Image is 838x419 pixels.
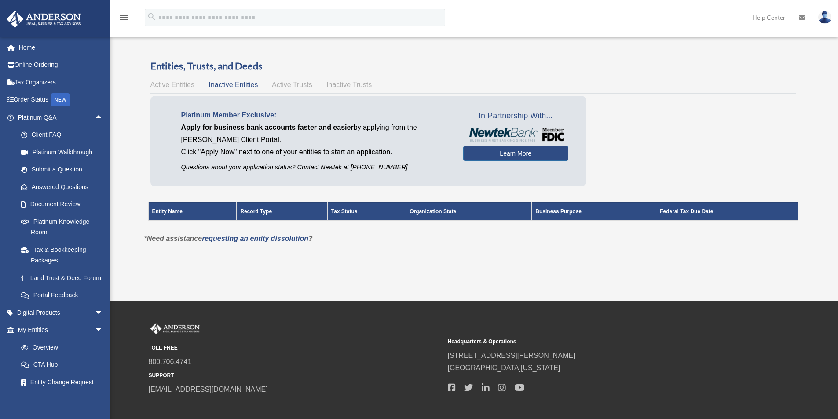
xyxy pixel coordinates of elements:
a: 800.706.4741 [149,358,192,365]
a: Client FAQ [12,126,117,144]
a: requesting an entity dissolution [202,235,308,242]
a: My Entitiesarrow_drop_down [6,321,112,339]
a: Portal Feedback [12,287,117,304]
span: arrow_drop_down [95,304,112,322]
span: arrow_drop_up [95,109,112,127]
small: TOLL FREE [149,343,442,353]
span: Active Entities [150,81,194,88]
a: [EMAIL_ADDRESS][DOMAIN_NAME] [149,386,268,393]
span: Active Trusts [272,81,312,88]
small: Headquarters & Operations [448,337,741,346]
a: Order StatusNEW [6,91,117,109]
a: Document Review [12,196,117,213]
th: Business Purpose [532,202,656,221]
p: Questions about your application status? Contact Newtek at [PHONE_NUMBER] [181,162,450,173]
a: Answered Questions [12,178,117,196]
h3: Entities, Trusts, and Deeds [150,59,796,73]
a: Land Trust & Deed Forum [12,269,117,287]
img: NewtekBankLogoSM.png [468,128,564,142]
em: *Need assistance ? [144,235,313,242]
a: Tax Organizers [6,73,117,91]
div: NEW [51,93,70,106]
th: Tax Status [327,202,406,221]
a: Tax & Bookkeeping Packages [12,241,117,269]
a: Overview [12,339,108,356]
small: SUPPORT [149,371,442,380]
th: Record Type [237,202,327,221]
th: Organization State [406,202,532,221]
i: menu [119,12,129,23]
a: Submit a Question [12,161,117,179]
a: Platinum Q&Aarrow_drop_up [6,109,117,126]
span: Inactive Trusts [326,81,372,88]
a: Learn More [463,146,568,161]
a: menu [119,15,129,23]
img: User Pic [818,11,831,24]
p: Click "Apply Now" next to one of your entities to start an application. [181,146,450,158]
a: CTA Hub [12,356,112,374]
span: Apply for business bank accounts faster and easier [181,124,354,131]
img: Anderson Advisors Platinum Portal [4,11,84,28]
span: arrow_drop_down [95,321,112,339]
img: Anderson Advisors Platinum Portal [149,323,201,335]
a: [STREET_ADDRESS][PERSON_NAME] [448,352,575,359]
p: by applying from the [PERSON_NAME] Client Portal. [181,121,450,146]
i: search [147,12,157,22]
a: Platinum Knowledge Room [12,213,117,241]
p: Platinum Member Exclusive: [181,109,450,121]
a: Platinum Walkthrough [12,143,117,161]
a: [GEOGRAPHIC_DATA][US_STATE] [448,364,560,372]
a: Digital Productsarrow_drop_down [6,304,117,321]
span: Inactive Entities [209,81,258,88]
a: Entity Change Request [12,373,112,391]
th: Federal Tax Due Date [656,202,798,221]
a: Online Ordering [6,56,117,74]
a: Home [6,39,117,56]
th: Entity Name [148,202,237,221]
span: In Partnership With... [463,109,568,123]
